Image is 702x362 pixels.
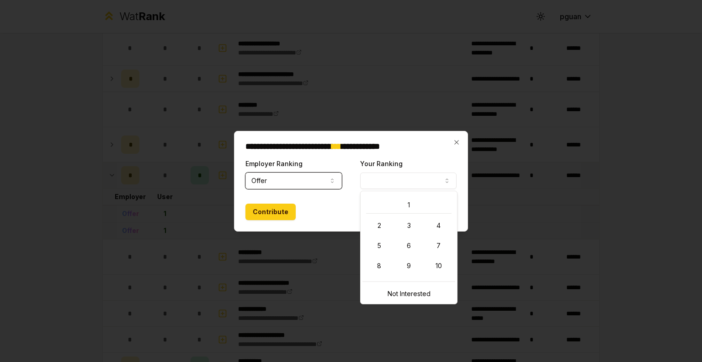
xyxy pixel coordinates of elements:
span: Not Interested [388,289,431,298]
span: 3 [407,221,411,230]
span: 1 [408,200,410,210]
span: 4 [436,221,441,230]
span: 6 [407,241,411,250]
span: 2 [378,221,381,230]
button: Contribute [245,204,296,220]
span: 8 [377,261,381,270]
label: Employer Ranking [245,160,303,167]
span: 10 [436,261,442,270]
span: 9 [407,261,411,270]
span: 5 [378,241,381,250]
span: 7 [436,241,441,250]
label: Your Ranking [360,160,403,167]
